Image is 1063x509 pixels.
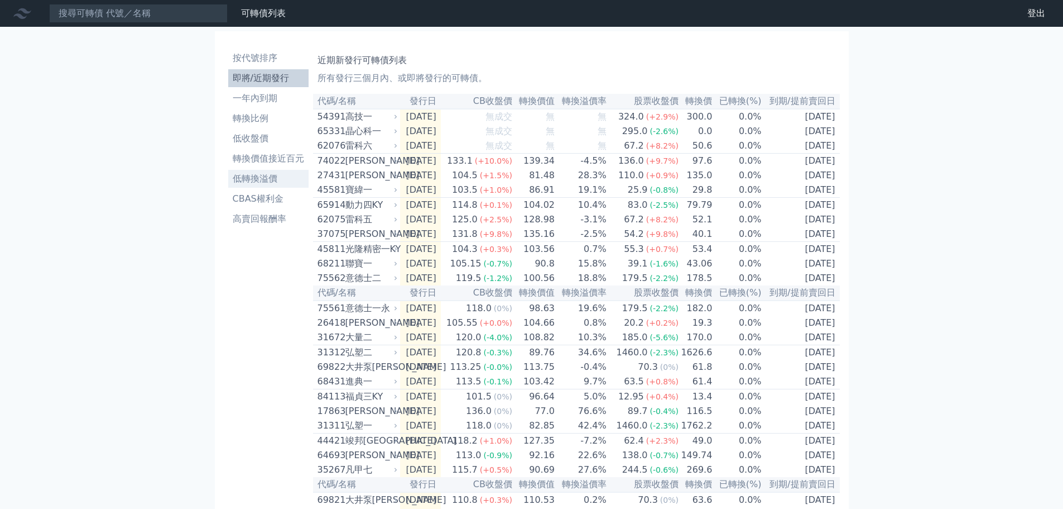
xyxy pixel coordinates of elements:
div: 67.2 [622,213,646,226]
td: [DATE] [400,374,441,389]
div: [PERSON_NAME] [345,405,396,418]
div: 55.3 [622,242,646,256]
li: 即將/近期發行 [228,72,309,85]
span: (-0.0%) [483,363,512,372]
td: 76.6% [555,404,607,418]
td: [DATE] [400,360,441,374]
th: 轉換價值 [513,94,555,109]
td: 139.34 [513,154,555,169]
div: [PERSON_NAME] [345,169,396,182]
td: 135.16 [513,227,555,242]
div: 103.5 [450,183,480,197]
td: [DATE] [762,256,840,271]
td: 170.0 [679,330,713,345]
span: (-2.2%) [650,304,679,313]
td: 82.85 [513,418,555,434]
th: 發行日 [400,94,441,109]
td: 61.4 [679,374,713,389]
div: 120.8 [454,346,484,359]
td: 116.5 [679,404,713,418]
div: 113.25 [448,360,483,374]
div: 弘塑二 [345,346,396,359]
span: (+0.1%) [480,201,512,210]
td: 0.0% [713,271,762,286]
td: 15.8% [555,256,607,271]
span: (0%) [494,304,512,313]
span: (+0.3%) [480,245,512,254]
span: 無 [598,140,607,151]
td: [DATE] [762,242,840,257]
td: 98.63 [513,301,555,316]
div: 114.8 [450,198,480,212]
td: 100.56 [513,271,555,286]
div: 101.5 [464,390,494,403]
span: (+8.2%) [646,215,679,224]
span: (+0.8%) [646,377,679,386]
td: 104.02 [513,198,555,213]
div: 寶緯一 [345,183,396,197]
th: 發行日 [400,286,441,301]
div: 105.55 [444,316,480,330]
td: 0.0% [713,316,762,330]
div: 83.0 [626,198,650,212]
th: 到期/提前賣回日 [762,286,840,301]
td: 113.75 [513,360,555,374]
td: [DATE] [400,124,441,139]
div: 179.5 [620,302,650,315]
td: 49.0 [679,434,713,449]
th: 代碼/名稱 [313,94,400,109]
div: 62.4 [622,434,646,448]
td: [DATE] [400,316,441,330]
td: 0.0% [713,256,762,271]
td: 50.6 [679,139,713,154]
td: 10.3% [555,330,607,345]
td: [DATE] [762,301,840,316]
td: 13.4 [679,389,713,405]
td: [DATE] [400,168,441,183]
td: 18.8% [555,271,607,286]
td: 0.0% [713,139,762,154]
td: 0.0% [713,124,762,139]
span: (0%) [494,421,512,430]
td: 0.7% [555,242,607,257]
div: 75562 [318,272,343,285]
span: 無 [546,140,555,151]
td: 0.0% [713,183,762,198]
div: 125.0 [450,213,480,226]
th: 轉換價值 [513,286,555,301]
li: 轉換比例 [228,112,309,125]
td: 0.0 [679,124,713,139]
div: 54391 [318,110,343,123]
th: 轉換價 [679,94,713,109]
div: 晶心科一 [345,125,396,138]
td: 300.0 [679,109,713,124]
td: [DATE] [400,212,441,227]
td: [DATE] [762,124,840,139]
div: 高技一 [345,110,396,123]
td: 0.0% [713,389,762,405]
a: 轉換比例 [228,110,309,127]
td: 97.6 [679,154,713,169]
div: [PERSON_NAME] [345,227,396,241]
div: 動力四KY [345,198,396,212]
span: (-2.5%) [650,201,679,210]
td: [DATE] [400,198,441,213]
div: 37075 [318,227,343,241]
td: [DATE] [762,434,840,449]
div: 福貞三KY [345,390,396,403]
th: 股票收盤價 [607,94,679,109]
div: 68431 [318,375,343,388]
td: 1626.6 [679,345,713,360]
li: 一年內到期 [228,92,309,105]
div: 12.95 [616,390,646,403]
td: 128.98 [513,212,555,227]
span: 無成交 [485,126,512,136]
span: (-5.6%) [650,333,679,342]
td: 77.0 [513,404,555,418]
li: 低轉換溢價 [228,172,309,185]
input: 搜尋可轉債 代號／名稱 [49,4,228,23]
div: 45811 [318,242,343,256]
td: 0.0% [713,374,762,389]
div: 弘塑一 [345,419,396,432]
div: 聯寶一 [345,257,396,270]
